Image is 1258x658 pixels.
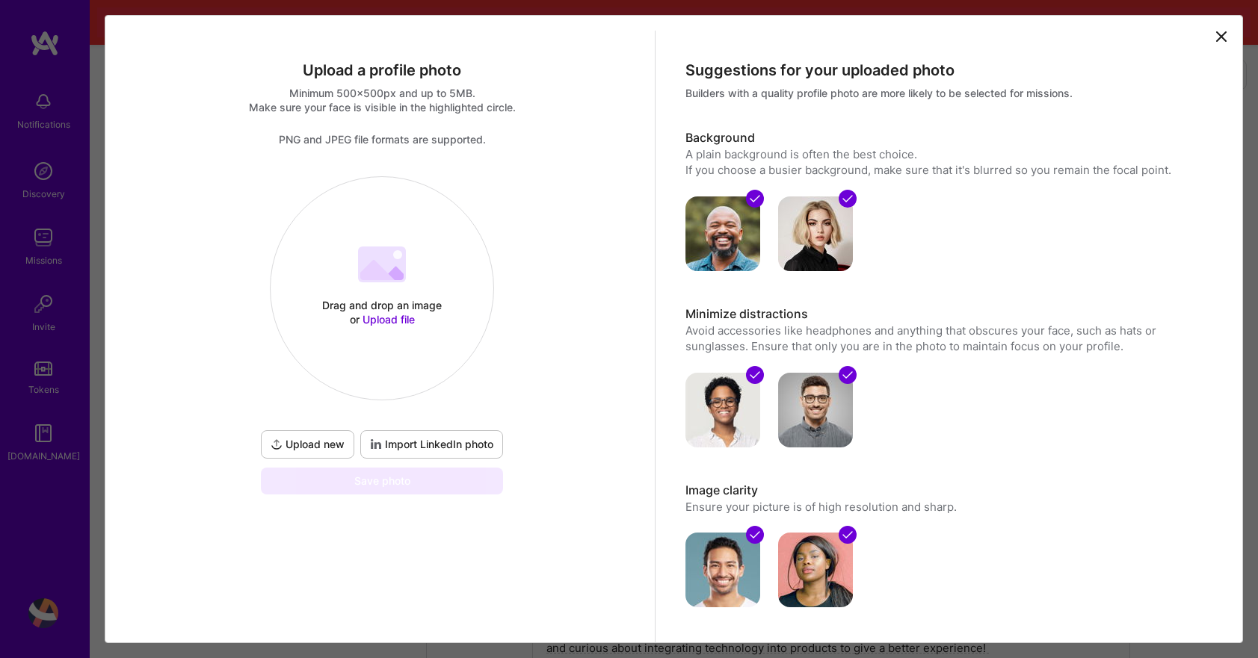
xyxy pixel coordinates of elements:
[360,430,503,459] div: To import a profile photo add your LinkedIn URL to your profile.
[685,86,1209,100] div: Builders with a quality profile photo are more likely to be selected for missions.
[685,146,1209,162] div: A plain background is often the best choice.
[778,533,853,607] img: avatar
[685,306,1209,323] h3: Minimize distractions
[685,482,1209,499] h3: Image clarity
[370,437,493,452] span: Import LinkedIn photo
[685,196,760,271] img: avatar
[261,430,354,459] button: Upload new
[318,298,445,326] div: Drag and drop an image or
[370,438,382,450] i: icon LinkedInDarkV2
[685,533,760,607] img: avatar
[120,132,644,146] div: PNG and JPEG file formats are supported.
[120,86,644,100] div: Minimum 500x500px and up to 5MB.
[778,373,853,447] img: avatar
[778,196,853,271] img: avatar
[258,176,506,494] div: Drag and drop an image or Upload fileUpload newImport LinkedIn photoSave photo
[685,323,1209,355] p: Avoid accessories like headphones and anything that obscures your face, such as hats or sunglasse...
[360,430,503,459] button: Import LinkedIn photo
[685,130,1209,146] h3: Background
[363,313,415,326] span: Upload file
[120,60,644,80] div: Upload a profile photo
[685,499,1209,515] p: Ensure your picture is of high resolution and sharp.
[271,437,345,452] span: Upload new
[271,438,283,450] i: icon UploadDark
[120,100,644,114] div: Make sure your face is visible in the highlighted circle.
[685,373,760,447] img: avatar
[685,60,1209,80] div: Suggestions for your uploaded photo
[685,162,1209,178] div: If you choose a busier background, make sure that it's blurred so you remain the focal point.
